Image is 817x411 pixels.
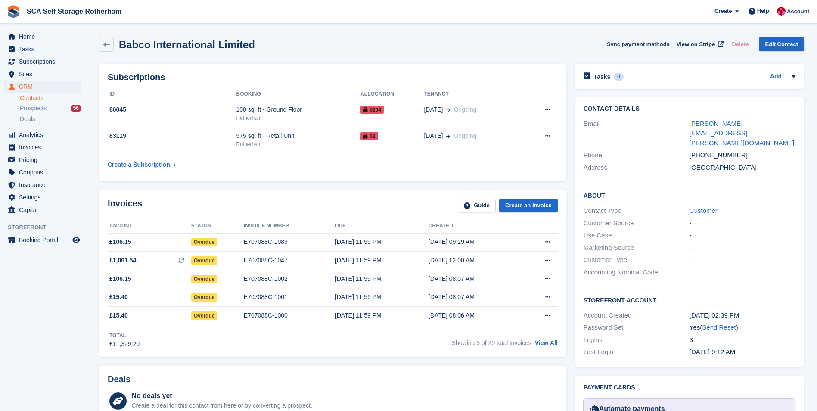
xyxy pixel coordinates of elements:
span: Subscriptions [19,56,71,68]
div: - [690,218,795,228]
a: menu [4,43,81,55]
div: [DATE] 09:29 AM [429,237,522,246]
div: [DATE] 08:07 AM [429,293,522,302]
div: - [690,243,795,253]
div: 56 [71,105,81,112]
a: View All [535,339,558,346]
h2: Payment cards [584,384,795,391]
div: - [690,255,795,265]
div: [DATE] 08:07 AM [429,274,522,283]
span: Home [19,31,71,43]
span: £106.15 [109,274,131,283]
img: Thomas Webb [777,7,786,16]
th: Amount [108,219,191,233]
a: Create a Subscription [108,157,176,173]
a: Add [770,72,782,82]
span: £106.15 [109,237,131,246]
a: menu [4,81,81,93]
div: Last Login [584,347,690,357]
a: Send Reset [702,324,736,331]
span: £15.40 [109,293,128,302]
th: Status [191,219,244,233]
div: Create a deal for this contact from here or by converting a prospect. [131,401,312,410]
span: Deals [20,115,35,123]
span: Capital [19,204,71,216]
div: 86045 [108,105,236,114]
span: Ongoing [454,132,476,139]
a: menu [4,191,81,203]
th: Allocation [360,87,424,101]
div: 575 sq. ft - Retail Unit [236,131,361,140]
div: [GEOGRAPHIC_DATA] [690,163,795,173]
div: Phone [584,150,690,160]
div: Use Case [584,230,690,240]
span: Account [787,7,809,16]
span: Overdue [191,275,217,283]
a: View on Stripe [673,37,725,51]
time: 2025-05-16 08:12:35 UTC [690,348,735,355]
span: Ongoing [454,106,476,113]
span: [DATE] [424,105,443,114]
div: E707088C-1089 [244,237,335,246]
div: Accounting Nominal Code [584,268,690,277]
span: Pricing [19,154,71,166]
a: menu [4,154,81,166]
span: Prospects [20,104,47,112]
span: 02 [360,132,378,140]
div: No deals yet [131,391,312,401]
a: Customer [690,207,718,214]
div: 3 [690,335,795,345]
div: E707088C-1001 [244,293,335,302]
a: menu [4,129,81,141]
h2: Invoices [108,199,142,213]
a: Deals [20,115,81,124]
div: Logins [584,335,690,345]
a: menu [4,56,81,68]
th: Due [335,219,429,233]
span: Create [714,7,732,16]
th: Booking [236,87,361,101]
span: Sites [19,68,71,80]
span: Overdue [191,293,217,302]
span: Showing 5 of 20 total invoices [452,339,531,346]
a: menu [4,166,81,178]
span: Invoices [19,141,71,153]
a: menu [4,179,81,191]
a: menu [4,204,81,216]
span: £1,061.54 [109,256,136,265]
div: E707088C-1000 [244,311,335,320]
div: Email [584,119,690,148]
div: £11,329.20 [109,339,140,349]
span: Insurance [19,179,71,191]
span: CRM [19,81,71,93]
a: menu [4,68,81,80]
div: Customer Source [584,218,690,228]
div: Account Created [584,311,690,321]
div: Marketing Source [584,243,690,253]
div: [DATE] 11:59 PM [335,311,429,320]
div: Yes [690,323,795,333]
a: [PERSON_NAME][EMAIL_ADDRESS][PERSON_NAME][DOMAIN_NAME] [690,120,794,146]
span: 0204 [360,106,384,114]
span: Coupons [19,166,71,178]
div: Password Set [584,323,690,333]
div: E707088C-1047 [244,256,335,265]
a: Preview store [71,235,81,245]
div: 83119 [108,131,236,140]
h2: Deals [108,374,130,384]
a: menu [4,31,81,43]
span: [DATE] [424,131,443,140]
th: ID [108,87,236,101]
span: Storefront [8,223,86,232]
div: [DATE] 02:39 PM [690,311,795,321]
div: [DATE] 11:59 PM [335,274,429,283]
a: Prospects 56 [20,104,81,113]
a: menu [4,141,81,153]
span: Overdue [191,256,217,265]
div: Rotherham [236,140,361,148]
th: Created [429,219,522,233]
span: Analytics [19,129,71,141]
a: Create an Invoice [499,199,558,213]
div: Rotherham [236,114,361,122]
span: Overdue [191,311,217,320]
